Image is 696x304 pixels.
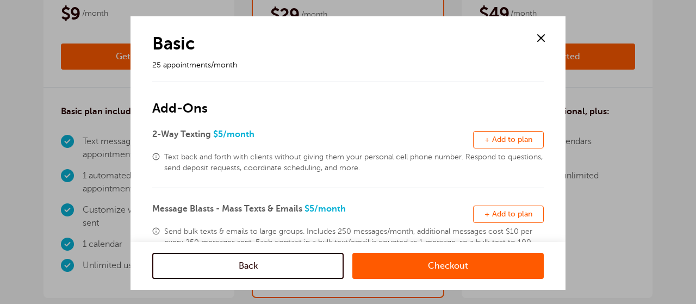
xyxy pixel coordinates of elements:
button: + Add to plan [473,131,544,148]
span: Message Blasts - Mass Texts & Emails [152,204,302,214]
span: Send bulk texts & emails to large groups. Includes 250 messages/month, additional messages cost $... [164,226,544,259]
span: Text back and forth with clients without giving them your personal cell phone number. Respond to ... [164,152,544,173]
a: Checkout [352,253,544,279]
a: Back [152,253,344,279]
span: /month [314,204,346,214]
span: $5 [304,204,346,214]
span: + Add to plan [484,135,532,144]
span: + Add to plan [484,210,532,218]
span: 2-Way Texting [152,129,211,139]
p: 25 appointments/month [152,60,519,71]
span: $5 [213,129,254,139]
span: /month [223,129,254,139]
h1: Basic [152,33,519,54]
h2: Add-Ons [152,82,544,117]
button: + Add to plan [473,206,544,223]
